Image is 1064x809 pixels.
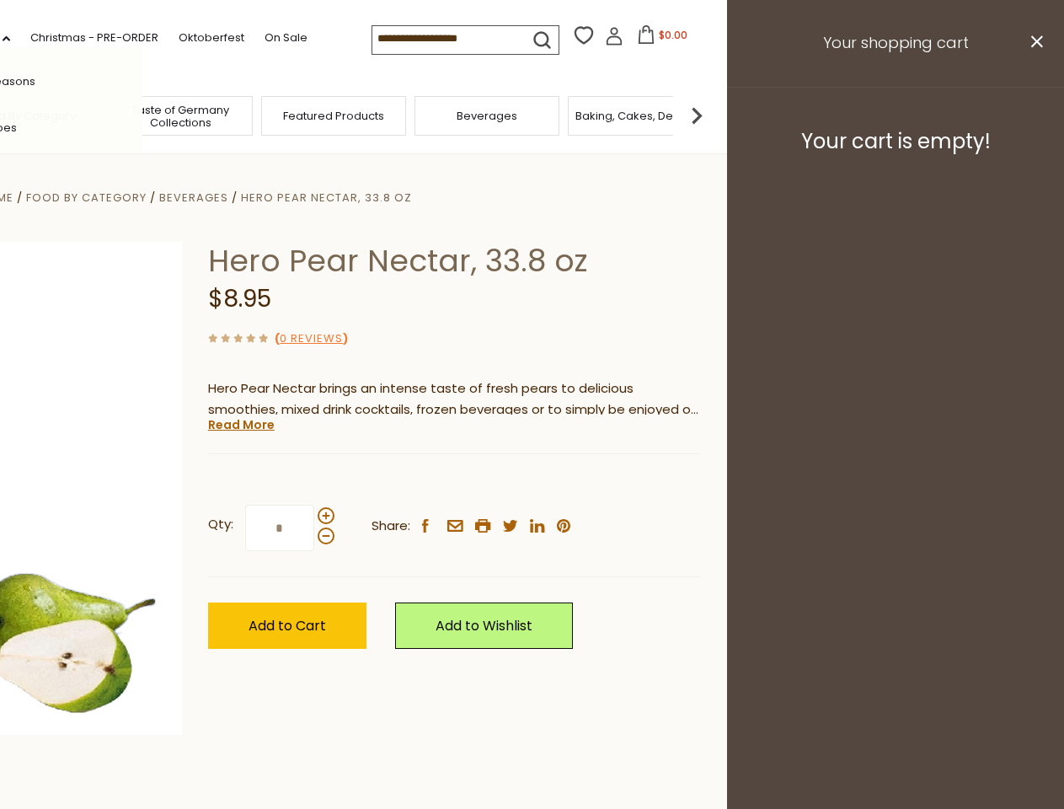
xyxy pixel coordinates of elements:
[26,190,147,206] a: Food By Category
[395,603,573,649] a: Add to Wishlist
[159,190,228,206] a: Beverages
[283,110,384,122] a: Featured Products
[30,29,158,47] a: Christmas - PRE-ORDER
[208,378,701,421] p: Hero Pear Nectar brings an intense taste of fresh pears to delicious smoothies, mixed drink cockt...
[249,616,326,635] span: Add to Cart
[457,110,517,122] a: Beverages
[208,282,271,315] span: $8.95
[113,104,248,129] a: Taste of Germany Collections
[179,29,244,47] a: Oktoberfest
[245,505,314,551] input: Qty:
[372,516,410,537] span: Share:
[275,330,348,346] span: ( )
[748,129,1043,154] h3: Your cart is empty!
[208,242,701,280] h1: Hero Pear Nectar, 33.8 oz
[575,110,706,122] a: Baking, Cakes, Desserts
[265,29,307,47] a: On Sale
[659,28,687,42] span: $0.00
[241,190,412,206] a: Hero Pear Nectar, 33.8 oz
[627,25,698,51] button: $0.00
[208,416,275,433] a: Read More
[680,99,714,132] img: next arrow
[280,330,343,348] a: 0 Reviews
[208,603,366,649] button: Add to Cart
[208,514,233,535] strong: Qty:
